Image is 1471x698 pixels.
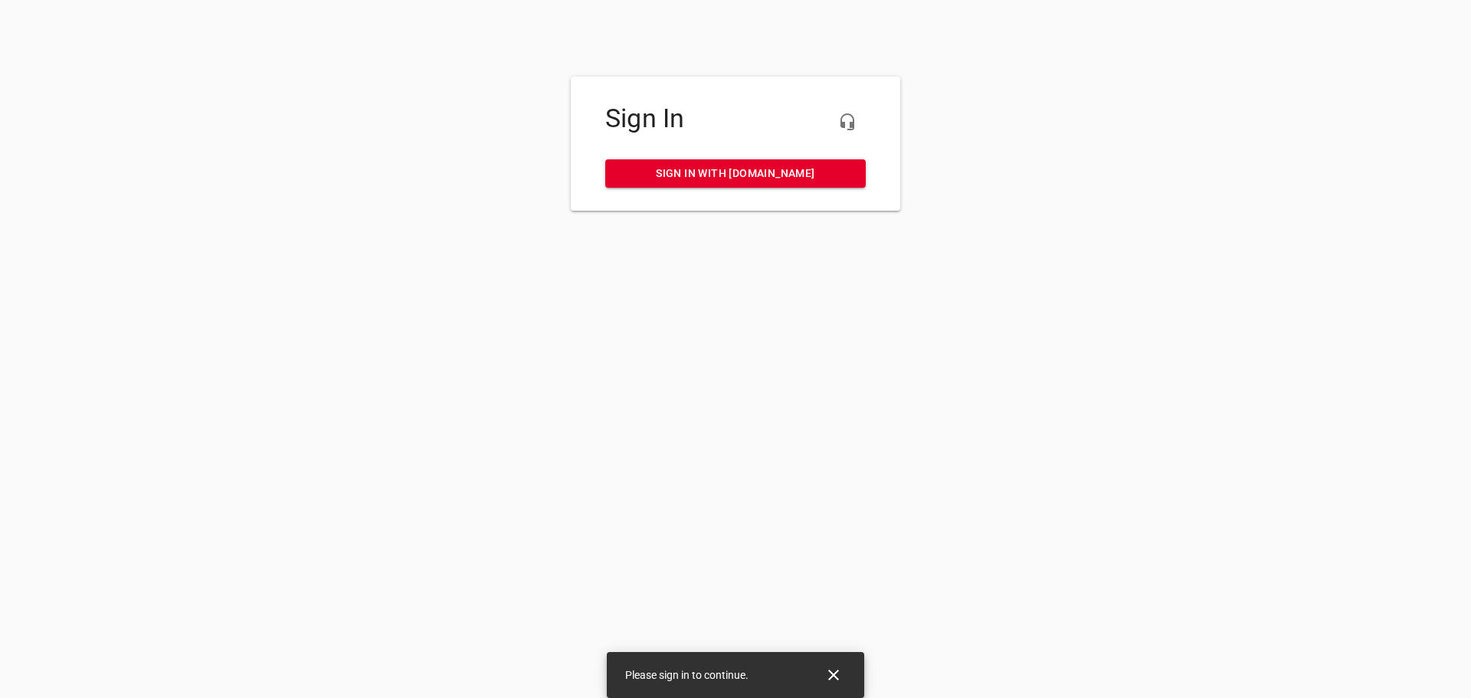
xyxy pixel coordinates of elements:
[618,164,853,183] span: Sign in with [DOMAIN_NAME]
[815,657,852,693] button: Close
[605,103,866,134] h4: Sign In
[605,159,866,188] a: Sign in with [DOMAIN_NAME]
[625,669,749,681] span: Please sign in to continue.
[829,103,866,140] button: Live Chat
